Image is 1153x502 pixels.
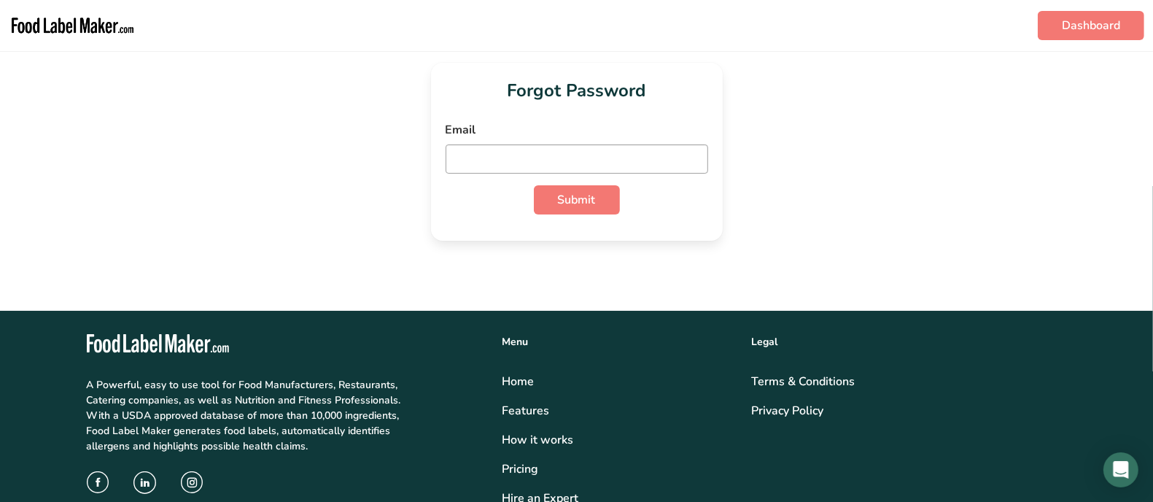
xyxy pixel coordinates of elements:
div: Menu [502,334,734,350]
div: Legal [752,334,1067,350]
p: A Powerful, easy to use tool for Food Manufacturers, Restaurants, Catering companies, as well as ... [87,377,405,454]
a: Privacy Policy [752,402,1067,420]
a: Dashboard [1038,11,1144,40]
a: Terms & Conditions [752,373,1067,390]
span: Submit [558,191,596,209]
a: Home [502,373,734,390]
a: Pricing [502,460,734,478]
img: Food Label Maker [9,6,136,45]
h1: Forgot Password [446,77,708,104]
div: Open Intercom Messenger [1103,452,1138,487]
a: Features [502,402,734,420]
button: Submit [534,185,620,215]
div: How it works [502,431,734,449]
label: Email [446,121,708,139]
